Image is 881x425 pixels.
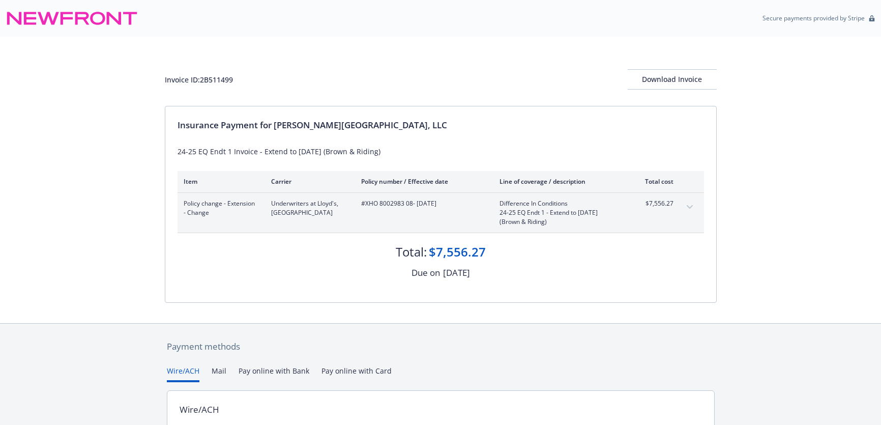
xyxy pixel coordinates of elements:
[396,243,427,261] div: Total:
[184,177,255,186] div: Item
[212,365,226,382] button: Mail
[165,74,233,85] div: Invoice ID: 2B511499
[239,365,309,382] button: Pay online with Bank
[178,193,704,233] div: Policy change - Extension - ChangeUnderwriters at Lloyd's, [GEOGRAPHIC_DATA]#XHO 8002983 08- [DAT...
[271,199,345,217] span: Underwriters at Lloyd's, [GEOGRAPHIC_DATA]
[762,14,865,22] p: Secure payments provided by Stripe
[184,199,255,217] span: Policy change - Extension - Change
[682,199,698,215] button: expand content
[628,69,717,90] button: Download Invoice
[443,266,470,279] div: [DATE]
[635,199,673,208] span: $7,556.27
[412,266,440,279] div: Due on
[321,365,392,382] button: Pay online with Card
[500,199,619,226] span: Difference In Conditions24-25 EQ Endt 1 - Extend to [DATE] (Brown & Riding)
[500,208,619,226] span: 24-25 EQ Endt 1 - Extend to [DATE] (Brown & Riding)
[178,146,704,157] div: 24-25 EQ Endt 1 Invoice - Extend to [DATE] (Brown & Riding)
[271,177,345,186] div: Carrier
[500,177,619,186] div: Line of coverage / description
[167,340,715,353] div: Payment methods
[167,365,199,382] button: Wire/ACH
[178,119,704,132] div: Insurance Payment for [PERSON_NAME][GEOGRAPHIC_DATA], LLC
[429,243,486,261] div: $7,556.27
[635,177,673,186] div: Total cost
[361,199,483,208] span: #XHO 8002983 08 - [DATE]
[628,70,717,89] div: Download Invoice
[500,199,619,208] span: Difference In Conditions
[361,177,483,186] div: Policy number / Effective date
[180,403,219,416] div: Wire/ACH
